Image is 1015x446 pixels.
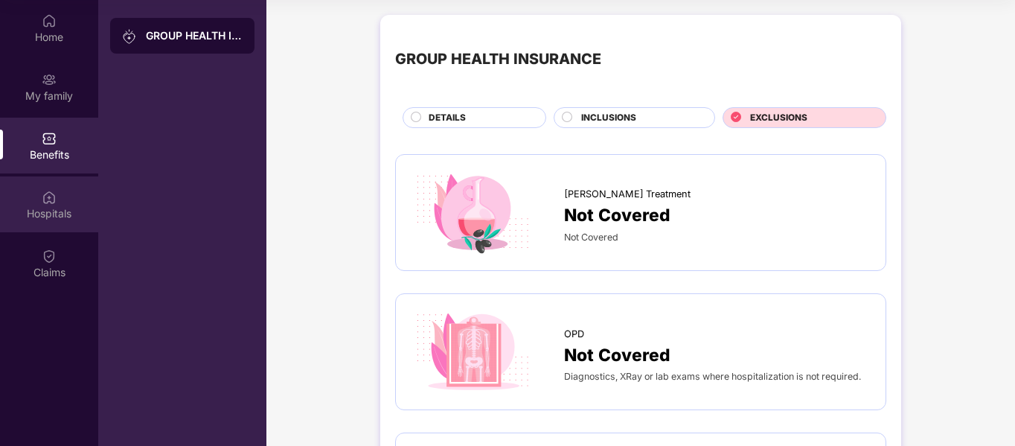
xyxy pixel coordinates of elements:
[411,170,534,255] img: icon
[750,111,807,125] span: EXCLUSIONS
[429,111,466,125] span: DETAILS
[564,327,584,342] span: OPD
[564,371,861,382] span: Diagnostics, XRay or lab exams where hospitalization is not required.
[581,111,636,125] span: INCLUSIONS
[146,28,243,43] div: GROUP HEALTH INSURANCE
[42,72,57,87] img: svg+xml;base64,PHN2ZyB3aWR0aD0iMjAiIGhlaWdodD0iMjAiIHZpZXdCb3g9IjAgMCAyMCAyMCIgZmlsbD0ibm9uZSIgeG...
[564,187,691,202] span: [PERSON_NAME] Treatment
[564,202,670,229] span: Not Covered
[564,342,670,369] span: Not Covered
[42,131,57,146] img: svg+xml;base64,PHN2ZyBpZD0iQmVuZWZpdHMiIHhtbG5zPSJodHRwOi8vd3d3LnczLm9yZy8yMDAwL3N2ZyIgd2lkdGg9Ij...
[122,29,137,44] img: svg+xml;base64,PHN2ZyB3aWR0aD0iMjAiIGhlaWdodD0iMjAiIHZpZXdCb3g9IjAgMCAyMCAyMCIgZmlsbD0ibm9uZSIgeG...
[564,232,618,243] span: Not Covered
[42,190,57,205] img: svg+xml;base64,PHN2ZyBpZD0iSG9zcGl0YWxzIiB4bWxucz0iaHR0cDovL3d3dy53My5vcmcvMjAwMC9zdmciIHdpZHRoPS...
[42,13,57,28] img: svg+xml;base64,PHN2ZyBpZD0iSG9tZSIgeG1sbnM9Imh0dHA6Ly93d3cudzMub3JnLzIwMDAvc3ZnIiB3aWR0aD0iMjAiIG...
[42,249,57,264] img: svg+xml;base64,PHN2ZyBpZD0iQ2xhaW0iIHhtbG5zPSJodHRwOi8vd3d3LnczLm9yZy8yMDAwL3N2ZyIgd2lkdGg9IjIwIi...
[411,309,534,395] img: icon
[395,48,601,71] div: GROUP HEALTH INSURANCE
